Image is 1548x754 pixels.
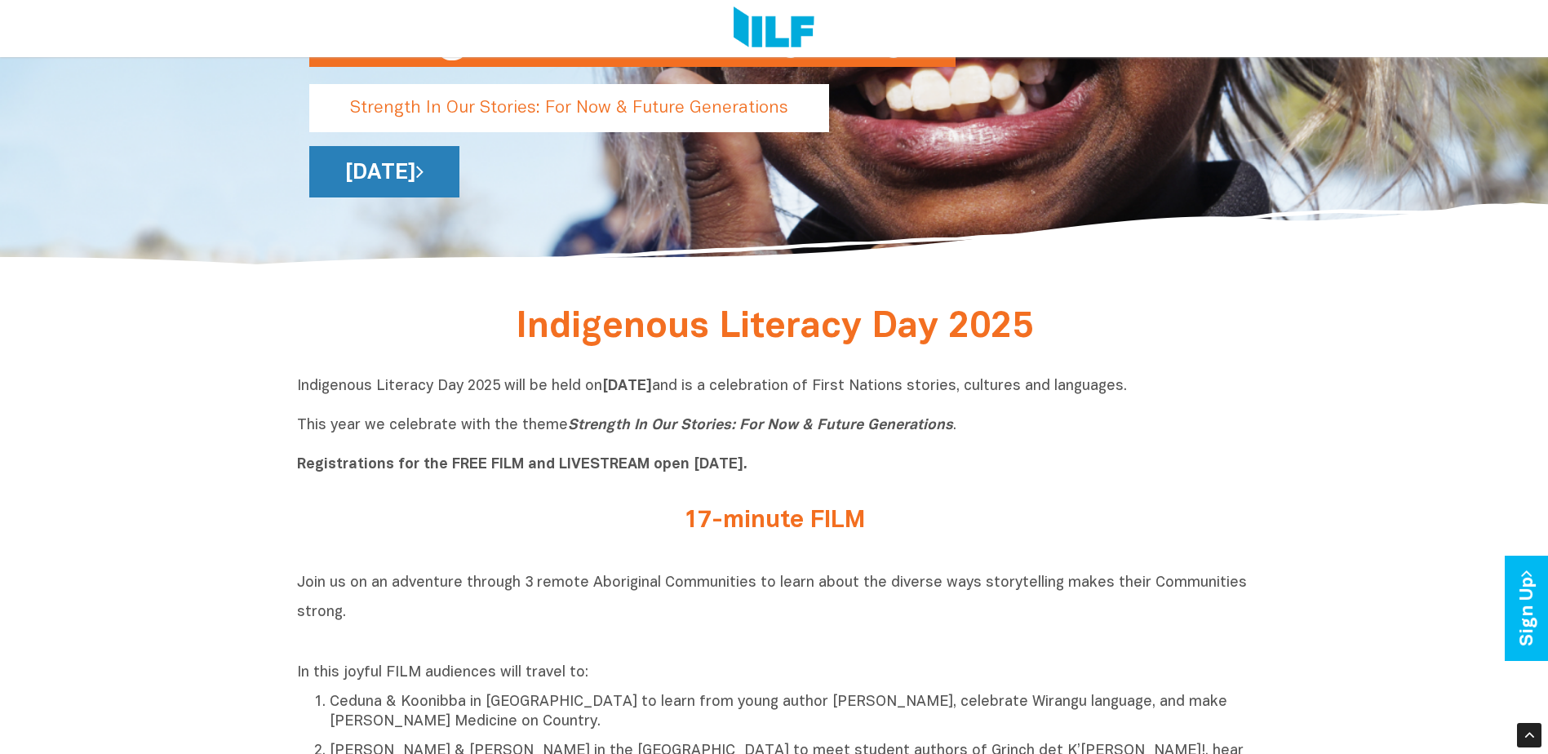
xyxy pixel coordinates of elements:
[1517,723,1541,747] div: Scroll Back to Top
[350,1,915,67] h1: Indigenous Literacy Day
[330,693,1252,732] p: Ceduna & Koonibba in [GEOGRAPHIC_DATA] to learn from young author [PERSON_NAME], celebrate Wirang...
[309,146,459,197] a: [DATE]
[309,84,829,132] p: Strength In Our Stories: For Now & Future Generations
[297,377,1252,475] p: Indigenous Literacy Day 2025 will be held on and is a celebration of First Nations stories, cultu...
[297,576,1247,619] span: Join us on an adventure through 3 remote Aboriginal Communities to learn about the diverse ways s...
[602,379,652,393] b: [DATE]
[516,311,1033,344] span: Indigenous Literacy Day 2025
[734,7,814,51] img: Logo
[297,663,1252,683] p: In this joyful FILM audiences will travel to:
[297,458,747,472] b: Registrations for the FREE FILM and LIVESTREAM open [DATE].
[468,508,1080,534] h2: 17-minute FILM
[568,419,953,432] i: Strength In Our Stories: For Now & Future Generations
